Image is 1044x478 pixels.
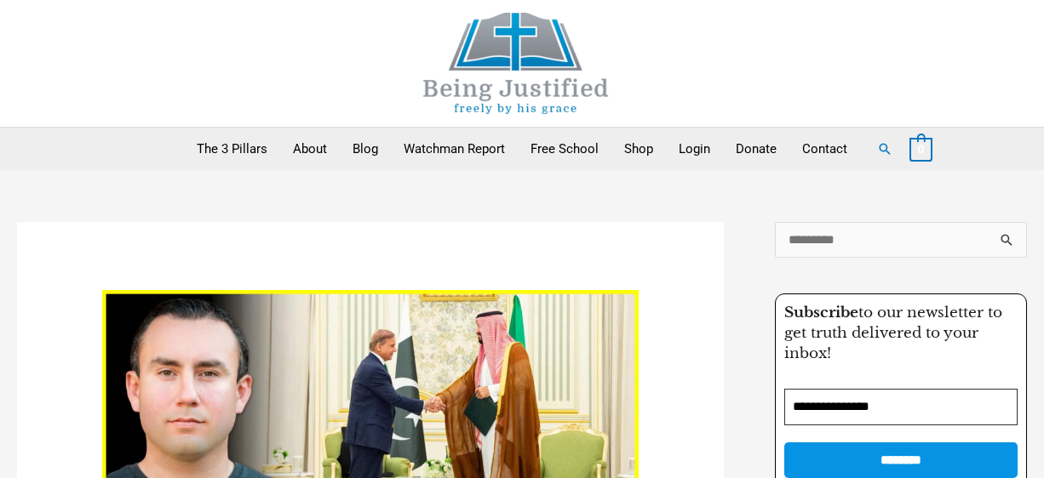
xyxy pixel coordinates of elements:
[666,128,723,170] a: Login
[611,128,666,170] a: Shop
[877,141,892,156] a: Search button
[280,128,340,170] a: About
[918,143,924,156] span: 0
[184,128,280,170] a: The 3 Pillars
[789,128,860,170] a: Contact
[340,128,391,170] a: Blog
[784,389,1018,425] input: Email Address *
[909,141,932,156] a: View Shopping Cart, empty
[784,304,858,322] strong: Subscribe
[723,128,789,170] a: Donate
[184,128,860,170] nav: Primary Site Navigation
[784,304,1002,362] span: to our newsletter to get truth delivered to your inbox!
[518,128,611,170] a: Free School
[388,13,644,114] img: Being Justified
[391,128,518,170] a: Watchman Report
